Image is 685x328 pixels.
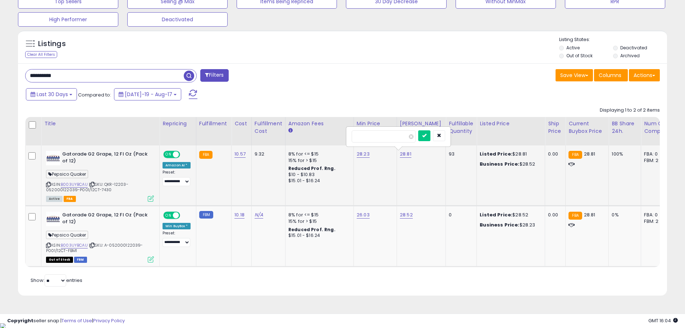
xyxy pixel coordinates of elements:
div: $15.01 - $16.24 [288,178,348,184]
strong: Copyright [7,317,33,324]
a: B003UYBCAU [61,242,88,248]
div: Ship Price [548,120,562,135]
button: Columns [594,69,628,81]
div: Cost [234,120,248,127]
span: OFF [179,152,191,158]
label: Out of Stock [566,53,593,59]
a: 26.03 [357,211,370,219]
div: Win BuyBox * [163,223,191,229]
div: 100% [612,151,635,157]
div: [PERSON_NAME] [400,120,443,127]
div: ASIN: [46,151,154,201]
div: Repricing [163,120,193,127]
button: High Performer [18,12,118,27]
span: [DATE]-19 - Aug-17 [125,91,172,98]
span: Last 30 Days [37,91,68,98]
span: Columns [599,72,621,79]
button: Actions [629,69,660,81]
div: FBM: 2 [644,218,668,225]
button: [DATE]-19 - Aug-17 [114,88,181,100]
div: 8% for <= $15 [288,212,348,218]
div: BB Share 24h. [612,120,638,135]
div: ASIN: [46,212,154,262]
span: Pepsico Quaker [46,170,88,178]
a: 28.52 [400,211,413,219]
b: Gatorade G2 Grape, 12 Fl Oz (Pack of 12) [62,151,150,166]
a: N/A [255,211,263,219]
span: 28.81 [584,150,595,157]
small: Amazon Fees. [288,127,293,134]
b: Listed Price: [480,211,512,218]
div: FBM: 2 [644,157,668,164]
small: FBM [199,211,213,219]
div: Clear All Filters [25,51,57,58]
img: 41O4eJS63NL._SL40_.jpg [46,212,60,226]
small: FBA [568,151,582,159]
a: B003UYBCAU [61,181,88,188]
div: Listed Price [480,120,542,127]
div: $15.01 - $16.24 [288,233,348,239]
span: ON [164,152,173,158]
button: Save View [556,69,593,81]
h5: Listings [38,39,66,49]
label: Active [566,45,580,51]
span: Pepsico Quaker [46,231,88,239]
span: 2025-09-17 16:04 GMT [648,317,678,324]
img: 41O4eJS63NL._SL40_.jpg [46,151,60,165]
div: 8% for <= $15 [288,151,348,157]
div: 93 [449,151,471,157]
div: Fulfillment Cost [255,120,282,135]
span: OFF [179,212,191,219]
div: 0% [612,212,635,218]
b: Gatorade G2 Grape, 12 Fl Oz (Pack of 12) [62,212,150,227]
label: Archived [620,53,640,59]
a: Privacy Policy [93,317,125,324]
span: Compared to: [78,91,111,98]
span: All listings currently available for purchase on Amazon [46,196,63,202]
div: 15% for > $15 [288,218,348,225]
div: Amazon AI * [163,162,191,169]
div: 9.32 [255,151,280,157]
div: Preset: [163,231,191,247]
a: Terms of Use [61,317,92,324]
div: Fulfillment [199,120,228,127]
div: Fulfillable Quantity [449,120,474,135]
button: Deactivated [127,12,228,27]
span: FBA [64,196,76,202]
a: 10.18 [234,211,245,219]
b: Listed Price: [480,150,512,157]
div: 15% for > $15 [288,157,348,164]
div: 0.00 [548,151,560,157]
div: Displaying 1 to 2 of 2 items [600,107,660,114]
span: | SKU: QKR-12203-052000122039-P001/12CT-7430 [46,181,128,192]
span: | SKU: A-052000122039-P001/12CT-FBM1 [46,242,143,253]
div: 0.00 [548,212,560,218]
small: FBA [568,212,582,220]
span: ON [164,212,173,219]
span: Show: entries [31,277,82,284]
a: 10.57 [234,150,246,158]
div: FBA: 0 [644,212,668,218]
div: FBA: 0 [644,151,668,157]
p: Listing States: [559,36,667,43]
div: Preset: [163,170,191,186]
div: 0 [449,212,471,218]
span: All listings that are currently out of stock and unavailable for purchase on Amazon [46,257,73,263]
b: Reduced Prof. Rng. [288,165,335,171]
small: FBA [199,151,213,159]
button: Filters [200,69,228,82]
div: Current Buybox Price [568,120,606,135]
div: $10 - $10.83 [288,172,348,178]
div: $28.52 [480,212,539,218]
div: Num of Comp. [644,120,670,135]
div: seller snap | | [7,318,125,324]
a: 28.81 [400,150,411,158]
label: Deactivated [620,45,647,51]
div: $28.23 [480,222,539,228]
b: Business Price: [480,221,519,228]
div: $28.52 [480,161,539,167]
span: FBM [74,257,87,263]
a: 28.23 [357,150,370,158]
span: 28.81 [584,211,595,218]
button: Last 30 Days [26,88,77,100]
